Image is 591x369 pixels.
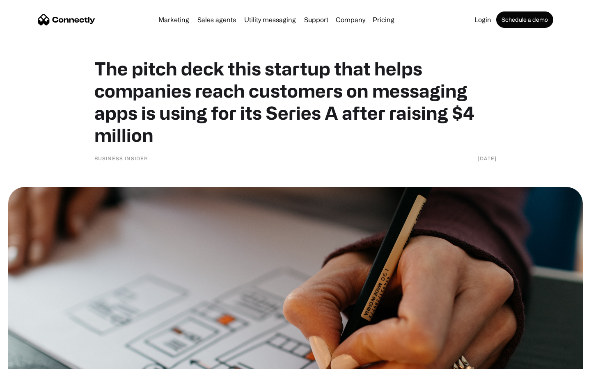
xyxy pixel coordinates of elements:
[336,14,365,25] div: Company
[496,11,553,28] a: Schedule a demo
[8,355,49,366] aside: Language selected: English
[16,355,49,366] ul: Language list
[471,16,495,23] a: Login
[94,154,148,162] div: Business Insider
[478,154,497,162] div: [DATE]
[94,57,497,146] h1: The pitch deck this startup that helps companies reach customers on messaging apps is using for i...
[194,16,239,23] a: Sales agents
[369,16,398,23] a: Pricing
[241,16,299,23] a: Utility messaging
[155,16,192,23] a: Marketing
[301,16,332,23] a: Support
